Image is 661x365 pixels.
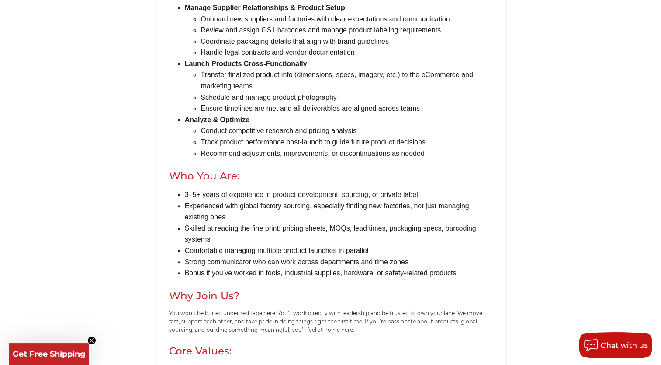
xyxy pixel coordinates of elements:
[185,256,492,268] li: Strong communicator who can work across departments and time zones
[169,168,492,184] h2: Who You Are:
[201,47,492,58] li: Handle legal contracts and vendor documentation
[201,69,492,91] li: Transfer finalized product info (dimensions, specs, imagery, etc.) to the eCommerce and marketing...
[201,137,492,148] li: Track product performance post-launch to guide future product decisions
[169,288,492,304] h2: Why Join Us?
[201,103,492,114] li: Ensure timelines are met and all deliverables are aligned across teams
[201,92,492,103] li: Schedule and manage product photography
[185,200,492,223] li: Experienced with global factory sourcing, especially finding new factories, not just managing exi...
[13,349,86,359] span: Get Free Shipping
[201,25,492,36] li: Review and assign GS1 barcodes and manage product labeling requirements
[201,36,492,47] li: Coordinate packaging details that align with brand guidelines
[169,309,492,334] p: You won’t be buried under red tape here. You’ll work directly with leadership and be trusted to o...
[201,125,492,137] li: Conduct competitive research and pricing analysis
[185,245,492,256] li: Comfortable managing multiple product launches in parallel
[185,189,492,200] li: 3–5+ years of experience in product development, sourcing, or private label
[185,116,249,123] b: Analyze & Optimize
[185,4,345,11] b: Manage Supplier Relationships & Product Setup
[201,148,492,159] li: Recommend adjustments, improvements, or discontinuations as needed
[579,332,652,358] button: Chat with us
[601,341,648,350] span: Chat with us
[9,343,89,365] div: Get Free ShippingClose teaser
[169,343,492,359] h2: Core Values:
[185,267,492,279] li: Bonus if you’ve worked in tools, industrial supplies, hardware, or safety-related products
[185,223,492,245] li: Skilled at reading the fine print: pricing sheets, MOQs, lead times, packaging specs, barcoding s...
[87,336,96,345] button: Close teaser
[201,14,492,25] li: Onboard new suppliers and factories with clear expectations and communication
[185,60,307,67] b: Launch Products Cross-Functionally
